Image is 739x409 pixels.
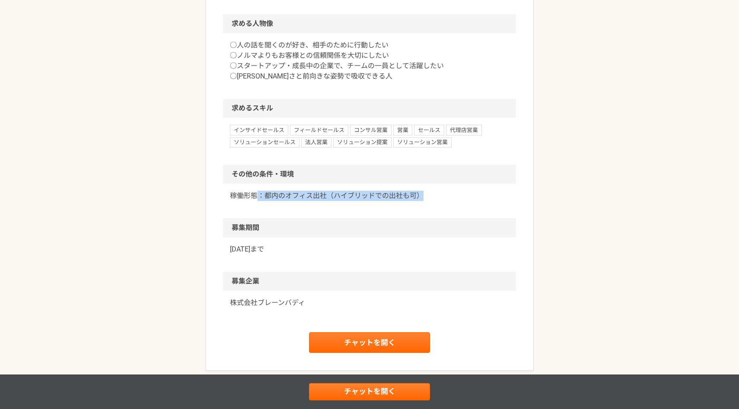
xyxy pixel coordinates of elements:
span: コンサル営業 [350,125,392,135]
h2: 求めるスキル [223,99,516,118]
h2: 募集期間 [223,218,516,237]
span: インサイドセールス [230,125,288,135]
a: 株式会社ブレーンバディ [230,298,509,308]
p: ○人の話を聞くのが好き、相手のために行動したい ○ノルマよりもお客様との信頼関係を大切にしたい ○スタートアップ・成長中の企業で、チームの一員として活躍したい ○[PERSON_NAME]さと前... [230,40,509,82]
span: セールス [414,125,444,135]
a: チャットを開く [309,332,430,353]
span: 営業 [393,125,412,135]
span: 法人営業 [301,137,331,148]
span: ソリューションセールス [230,137,299,148]
span: ソリューション提案 [333,137,392,148]
a: チャットを開く [309,383,430,400]
h2: 求める人物像 [223,14,516,33]
span: フィールドセールス [290,125,348,135]
h2: その他の条件・環境 [223,165,516,184]
p: 稼働形態：都内のオフィス出社（ハイブリッドでの出社も可） [230,191,509,201]
span: 代理店営業 [446,125,482,135]
span: ソリューション営業 [393,137,452,148]
p: [DATE]まで [230,244,509,255]
h2: 募集企業 [223,272,516,291]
